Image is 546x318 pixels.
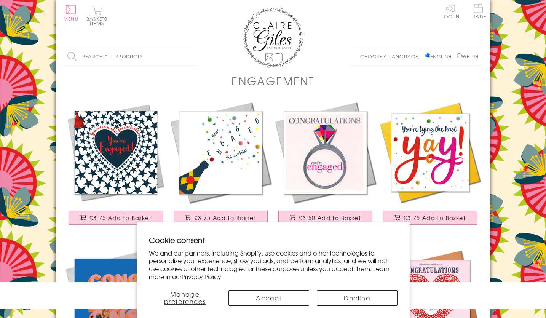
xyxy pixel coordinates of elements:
[64,5,78,21] button: Menu
[317,290,398,306] button: Decline
[89,214,152,222] span: £3.75 Add to Basket
[64,100,168,232] a: Engagement Card, Heart in Stars, Wedding, Embellished with a colourful tassel £3.75 Add to Basket
[378,100,482,205] img: Wedding Engagement Card, Tying the Knot Yay! Embellished with colourful pompoms
[228,290,309,306] button: Accept
[164,289,206,306] span: Manage preferences
[86,6,107,26] button: Basket0 items
[441,4,460,19] a: Log In
[404,214,466,222] span: £3.75 Add to Basket
[273,100,378,232] a: Wedding Card, Ring, Congratulations you're Engaged, Embossed and Foiled text £3.50 Add to Basket
[182,272,221,281] a: Privacy Policy
[174,211,268,225] button: £3.75 Add to Basket
[189,48,197,65] input: Search
[360,53,424,60] p: Choose a language:
[149,235,398,245] h2: Cookie consent
[278,211,373,225] button: £3.50 Add to Basket
[168,100,273,232] a: Wedding Card, Pop! You're Engaged Best News, Embellished with colourful pompoms £3.75 Add to Basket
[470,4,486,20] a: Trade
[194,214,256,222] span: £3.75 Add to Basket
[273,100,378,205] img: Wedding Card, Ring, Congratulations you're Engaged, Embossed and Foiled text
[90,15,107,27] span: 0 items
[457,53,479,60] label: Welsh
[425,53,455,60] label: English
[378,100,482,232] a: Wedding Engagement Card, Tying the Knot Yay! Embellished with colourful pompoms £3.75 Add to Basket
[64,48,197,65] input: Search all products
[69,211,163,225] button: £3.75 Add to Basket
[299,214,361,222] span: £3.50 Add to Basket
[64,100,168,205] img: Engagement Card, Heart in Stars, Wedding, Embellished with a colourful tassel
[149,249,398,281] p: We and our partners, including Shopify, use cookies and other technologies to personalize your ex...
[243,8,303,68] img: Claire Giles Greetings Cards
[64,15,78,22] span: Menu
[168,100,273,205] img: Wedding Card, Pop! You're Engaged Best News, Embellished with colourful pompoms
[457,53,462,58] input: Welsh
[148,290,221,306] button: Manage preferences
[231,73,315,89] h1: Engagement
[470,4,486,19] span: Trade
[425,53,430,58] input: English
[383,211,477,225] button: £3.75 Add to Basket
